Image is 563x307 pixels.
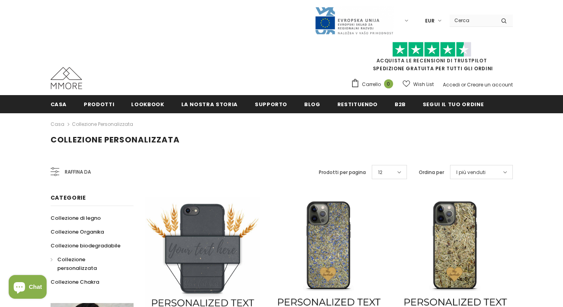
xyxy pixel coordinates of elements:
span: Prodotti [84,101,114,108]
a: supporto [255,95,287,113]
span: Categorie [51,194,86,202]
span: EUR [425,17,435,25]
span: SPEDIZIONE GRATUITA PER TUTTI GLI ORDINI [351,45,513,72]
span: or [461,81,466,88]
a: Segui il tuo ordine [423,95,484,113]
img: Javni Razpis [314,6,394,35]
span: Raffina da [65,168,91,176]
a: La nostra storia [181,95,238,113]
a: Javni Razpis [314,17,394,24]
span: supporto [255,101,287,108]
a: Collezione di legno [51,211,101,225]
a: Lookbook [131,95,164,113]
span: Lookbook [131,101,164,108]
a: Collezione Organika [51,225,104,239]
inbox-online-store-chat: Shopify online store chat [6,275,49,301]
span: Carrello [362,80,381,88]
span: Wish List [413,80,434,88]
span: Collezione biodegradabile [51,242,121,249]
span: La nostra storia [181,101,238,108]
span: Collezione Organika [51,228,104,236]
a: Collezione personalizzata [72,121,133,127]
a: Creare un account [467,81,513,88]
a: Casa [51,120,64,129]
span: Segui il tuo ordine [423,101,484,108]
a: Collezione personalizzata [51,253,125,275]
a: Casa [51,95,67,113]
label: Ordina per [419,168,444,176]
a: Collezione biodegradabile [51,239,121,253]
span: 12 [378,168,382,176]
label: Prodotti per pagina [319,168,366,176]
input: Search Site [450,15,495,26]
span: Collezione Chakra [51,278,99,286]
span: Collezione personalizzata [57,256,97,272]
span: B2B [395,101,406,108]
a: Prodotti [84,95,114,113]
span: Casa [51,101,67,108]
a: Collezione Chakra [51,275,99,289]
a: B2B [395,95,406,113]
a: Restituendo [337,95,378,113]
span: I più venduti [456,168,486,176]
a: Carrello 0 [351,79,397,90]
span: 0 [384,79,393,88]
a: Accedi [443,81,460,88]
img: Casi MMORE [51,67,82,89]
span: Blog [304,101,320,108]
span: Collezione di legno [51,214,101,222]
a: Blog [304,95,320,113]
a: Wish List [403,77,434,91]
a: Acquista le recensioni di TrustPilot [377,57,487,64]
span: Collezione personalizzata [51,134,180,145]
img: Fidati di Pilot Stars [392,42,471,57]
span: Restituendo [337,101,378,108]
